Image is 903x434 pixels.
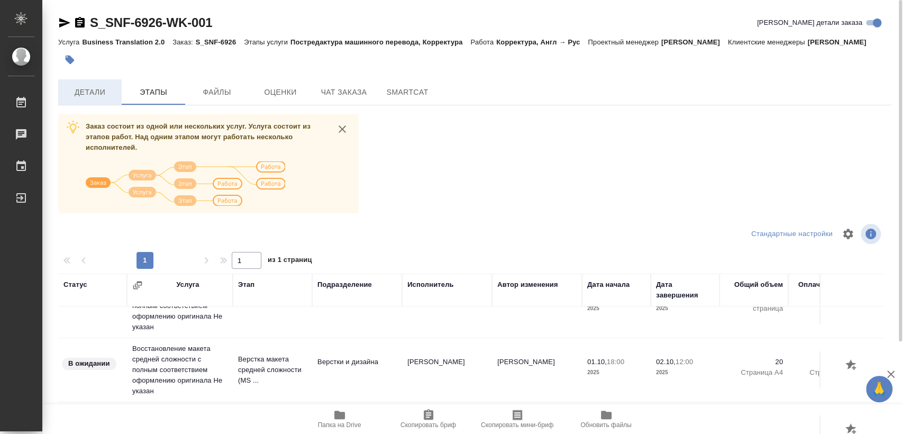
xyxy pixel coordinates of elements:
[793,303,852,314] p: страница
[82,38,172,46] p: Business Translation 2.0
[318,86,369,99] span: Чат заказа
[382,86,433,99] span: SmartCat
[407,279,454,290] div: Исполнитель
[290,38,470,46] p: Постредактура машинного перевода, Корректура
[497,279,558,290] div: Автор изменения
[470,38,496,46] p: Работа
[749,226,835,242] div: split button
[63,279,87,290] div: Статус
[255,86,306,99] span: Оценки
[656,358,676,366] p: 02.10,
[90,15,212,30] a: S_SNF-6926-WK-001
[734,279,783,290] div: Общий объем
[866,376,892,402] button: 🙏
[793,279,852,301] div: Оплачиваемый объем
[757,17,862,28] span: [PERSON_NAME] детали заказа
[607,358,624,366] p: 18:00
[65,86,115,99] span: Детали
[496,38,588,46] p: Корректура, Англ → Рус
[725,303,783,314] p: страница
[656,367,714,378] p: 2025
[870,378,888,400] span: 🙏
[402,351,492,388] td: [PERSON_NAME]
[317,279,372,290] div: Подразделение
[172,38,195,46] p: Заказ:
[312,351,402,388] td: Верстки и дизайна
[191,86,242,99] span: Файлы
[656,303,714,314] p: 2025
[492,351,582,388] td: [PERSON_NAME]
[58,48,81,71] button: Добавить тэг
[587,303,645,314] p: 2025
[725,357,783,367] p: 20
[661,38,728,46] p: [PERSON_NAME]
[562,404,651,434] button: Обновить файлы
[176,279,199,290] div: Услуга
[74,16,86,29] button: Скопировать ссылку
[238,279,254,290] div: Этап
[808,38,874,46] p: [PERSON_NAME]
[238,354,307,386] p: Верстка макета средней сложности (MS ...
[86,122,311,151] span: Заказ состоит из одной или нескольких услуг. Услуга состоит из этапов работ. Над одним этапом мог...
[728,38,808,46] p: Клиентские менеджеры
[384,404,473,434] button: Скопировать бриф
[587,358,607,366] p: 01.10,
[58,38,82,46] p: Услуга
[128,86,179,99] span: Этапы
[676,358,693,366] p: 12:00
[58,16,71,29] button: Скопировать ссылку для ЯМессенджера
[318,421,361,429] span: Папка на Drive
[400,421,456,429] span: Скопировать бриф
[656,279,714,301] div: Дата завершения
[835,221,861,247] span: Настроить таблицу
[196,38,244,46] p: S_SNF-6926
[587,367,645,378] p: 2025
[861,224,883,244] span: Посмотреть информацию
[725,367,783,378] p: Страница А4
[587,279,630,290] div: Дата начала
[127,338,233,402] td: Восстановление макета средней сложности с полным соответствием оформлению оригинала Не указан
[334,121,350,137] button: close
[68,358,110,369] p: В ожидании
[843,357,861,375] button: Добавить оценку
[793,357,852,367] p: 20
[295,404,384,434] button: Папка на Drive
[244,38,290,46] p: Этапы услуги
[473,404,562,434] button: Скопировать мини-бриф
[793,367,852,378] p: Страница А4
[268,254,312,269] span: из 1 страниц
[132,280,143,291] button: Сгруппировать
[580,421,632,429] span: Обновить файлы
[481,421,553,429] span: Скопировать мини-бриф
[588,38,661,46] p: Проектный менеджер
